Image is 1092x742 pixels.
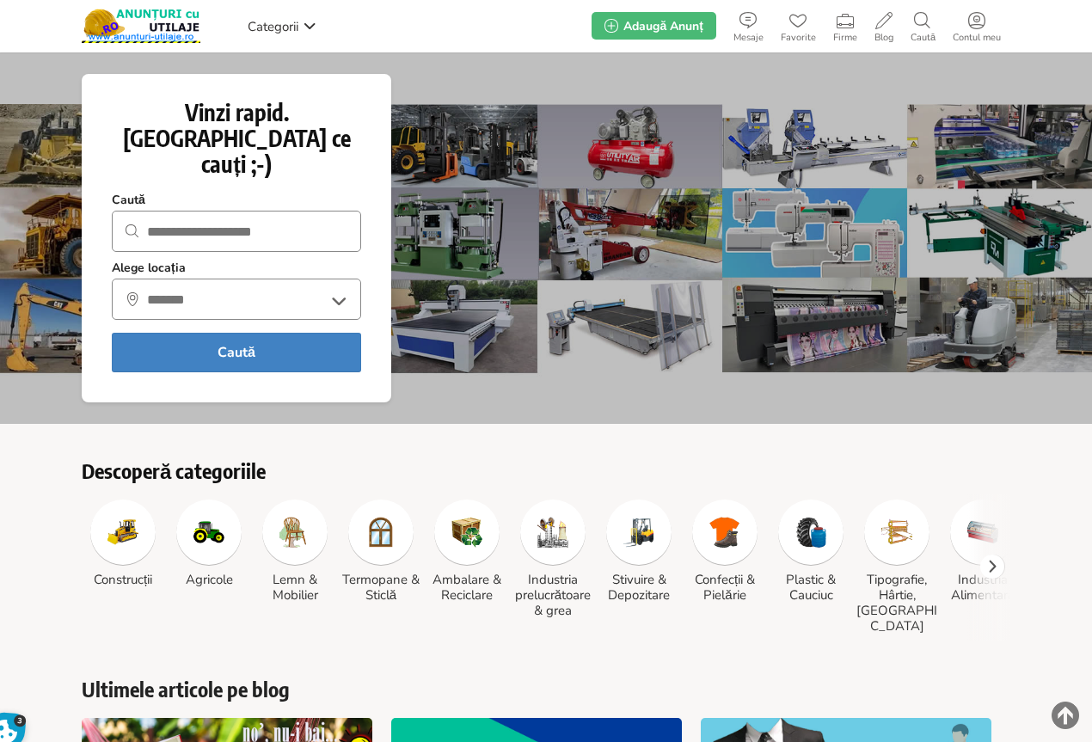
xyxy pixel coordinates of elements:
[684,500,766,603] a: Confecții & Pielărie Confecții & Pielărie
[340,572,422,603] h3: Termopane & Sticlă
[684,572,766,603] h3: Confecții & Pielărie
[193,517,224,548] img: Agricole
[168,572,250,587] h3: Agricole
[942,572,1024,603] h3: Industria Alimentară
[881,517,912,548] img: Tipografie, Hârtie, Carton
[866,9,902,43] a: Blog
[725,9,772,43] a: Mesaje
[112,193,145,208] strong: Caută
[944,9,1009,43] a: Contul meu
[623,18,702,34] span: Adaugă Anunț
[426,500,508,603] a: Ambalare & Reciclare Ambalare & Reciclare
[902,9,944,43] a: Caută
[725,33,772,43] span: Mesaje
[248,18,298,35] span: Categorii
[426,572,508,603] h3: Ambalare & Reciclare
[254,500,336,603] a: Lemn & Mobilier Lemn & Mobilier
[537,517,568,548] img: Industria prelucrătoare & grea
[112,333,361,372] button: Caută
[598,572,680,603] h3: Stivuire & Depozitare
[82,9,200,43] img: Anunturi-Utilaje.RO
[866,33,902,43] span: Blog
[772,33,825,43] span: Favorite
[709,517,740,548] img: Confecții & Pielărie
[243,13,321,39] a: Categorii
[512,572,594,618] h3: Industria prelucrătoare & grea
[14,714,27,727] span: 3
[107,517,138,548] img: Construcții
[770,572,852,603] h3: Plastic & Cauciuc
[82,677,1010,701] a: Ultimele articole pe blog
[944,33,1009,43] span: Contul meu
[592,12,715,40] a: Adaugă Anunț
[770,500,852,603] a: Plastic & Cauciuc Plastic & Cauciuc
[856,500,938,634] a: Tipografie, Hârtie, Carton Tipografie, Hârtie, [GEOGRAPHIC_DATA]
[279,517,310,548] img: Lemn & Mobilier
[856,572,938,634] h3: Tipografie, Hârtie, [GEOGRAPHIC_DATA]
[942,500,1024,603] a: Industria Alimentară Industria Alimentară
[825,9,866,43] a: Firme
[168,500,250,587] a: Agricole Agricole
[451,517,482,548] img: Ambalare & Reciclare
[623,517,654,548] img: Stivuire & Depozitare
[82,500,164,587] a: Construcții Construcții
[82,458,1010,482] h2: Descoperă categoriile
[795,517,826,548] img: Plastic & Cauciuc
[112,261,186,276] strong: Alege locația
[365,517,396,548] img: Termopane & Sticlă
[825,33,866,43] span: Firme
[902,33,944,43] span: Caută
[254,572,336,603] h3: Lemn & Mobilier
[340,500,422,603] a: Termopane & Sticlă Termopane & Sticlă
[598,500,680,603] a: Stivuire & Depozitare Stivuire & Depozitare
[772,9,825,43] a: Favorite
[112,100,361,177] h1: Vinzi rapid. [GEOGRAPHIC_DATA] ce cauți ;-)
[512,500,594,618] a: Industria prelucrătoare & grea Industria prelucrătoare & grea
[82,572,164,587] h3: Construcții
[1052,702,1079,729] img: scroll-to-top.png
